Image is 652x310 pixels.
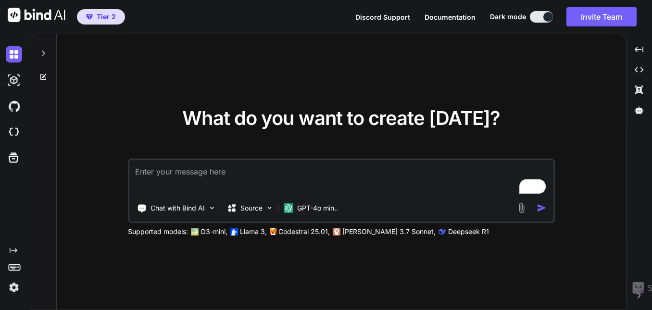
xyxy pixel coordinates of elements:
[425,12,476,22] button: Documentation
[355,12,410,22] button: Discord Support
[201,227,227,236] p: O3-mini,
[6,98,22,114] img: githubDark
[278,227,330,236] p: Codestral 25.01,
[448,227,489,236] p: Deepseek R1
[182,106,500,130] span: What do you want to create [DATE]?
[208,204,216,212] img: Pick Tools
[297,203,338,213] p: GPT-4o min..
[333,228,340,236] img: claude
[439,228,446,236] img: claude
[191,228,199,236] img: GPT-4
[128,227,188,236] p: Supported models:
[86,14,93,20] img: premium
[516,202,527,213] img: attachment
[230,228,238,236] img: Llama2
[150,203,205,213] p: Chat with Bind AI
[129,160,553,196] textarea: To enrich screen reader interactions, please activate Accessibility in Grammarly extension settings
[270,228,276,235] img: Mistral-AI
[284,203,293,213] img: GPT-4o mini
[6,46,22,62] img: darkChat
[355,13,410,21] span: Discord Support
[6,279,22,296] img: settings
[6,124,22,140] img: cloudideIcon
[240,203,263,213] p: Source
[425,13,476,21] span: Documentation
[97,12,116,22] span: Tier 2
[240,227,267,236] p: Llama 3,
[265,204,274,212] img: Pick Models
[537,203,547,213] img: icon
[566,7,637,26] button: Invite Team
[342,227,436,236] p: [PERSON_NAME] 3.7 Sonnet,
[6,72,22,88] img: darkAi-studio
[8,8,65,22] img: Bind AI
[77,9,125,25] button: premiumTier 2
[490,12,526,22] span: Dark mode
